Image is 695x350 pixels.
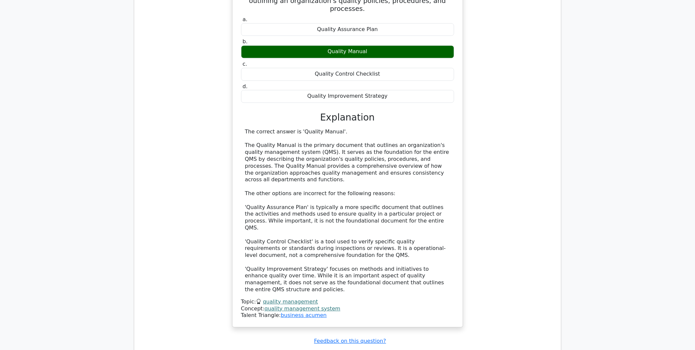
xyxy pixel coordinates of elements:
[243,17,248,23] span: a.
[281,312,327,319] a: business acumen
[241,306,454,313] div: Concept:
[241,90,454,103] div: Quality Improvement Strategy
[245,112,450,123] h3: Explanation
[314,338,386,344] a: Feedback on this question?
[265,306,340,312] a: quality management system
[243,84,248,90] span: d.
[245,129,450,294] div: The correct answer is 'Quality Manual'. The Quality Manual is the primary document that outlines ...
[241,299,454,319] div: Talent Triangle:
[263,299,318,305] a: quality management
[241,46,454,58] div: Quality Manual
[243,39,248,45] span: b.
[241,68,454,81] div: Quality Control Checklist
[241,23,454,36] div: Quality Assurance Plan
[243,61,247,67] span: c.
[241,299,454,306] div: Topic:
